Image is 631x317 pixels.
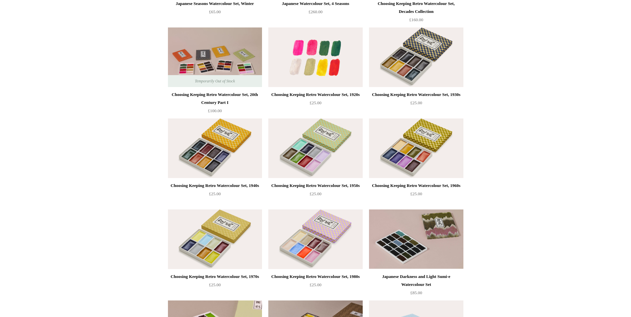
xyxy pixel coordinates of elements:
img: Choosing Keeping Retro Watercolour Set, 20th Century Part I [168,27,262,87]
span: £25.00 [209,282,221,287]
a: Choosing Keeping Retro Watercolour Set, 1940s £25.00 [168,182,262,209]
img: Japanese Darkness and Light Sumi-e Watercolour Set [369,209,463,269]
img: Choosing Keeping Retro Watercolour Set, 1940s [168,118,262,178]
a: Choosing Keeping Retro Watercolour Set, 1930s £25.00 [369,91,463,118]
span: £65.00 [209,9,221,14]
a: Choosing Keeping Retro Watercolour Set, 1950s £25.00 [268,182,362,209]
img: Choosing Keeping Retro Watercolour Set, 1970s [168,209,262,269]
a: Choosing Keeping Retro Watercolour Set, 1960s Choosing Keeping Retro Watercolour Set, 1960s [369,118,463,178]
span: £25.00 [310,282,322,287]
span: £100.00 [208,108,222,113]
img: Choosing Keeping Retro Watercolour Set, 1930s [369,27,463,87]
a: Japanese Darkness and Light Sumi-e Watercolour Set £85.00 [369,273,463,300]
div: Choosing Keeping Retro Watercolour Set, 1920s [270,91,361,99]
div: Choosing Keeping Retro Watercolour Set, 1950s [270,182,361,190]
span: Temporarily Out of Stock [188,75,241,87]
img: Choosing Keeping Retro Watercolour Set, 1960s [369,118,463,178]
span: £160.00 [409,17,423,22]
div: Choosing Keeping Retro Watercolour Set, 1960s [371,182,461,190]
img: Choosing Keeping Retro Watercolour Set, 1980s [268,209,362,269]
span: £85.00 [410,290,422,295]
div: Japanese Darkness and Light Sumi-e Watercolour Set [371,273,461,289]
div: Choosing Keeping Retro Watercolour Set, 1930s [371,91,461,99]
a: Choosing Keeping Retro Watercolour Set, 1960s £25.00 [369,182,463,209]
span: £25.00 [410,100,422,105]
a: Choosing Keeping Retro Watercolour Set, 1920s Choosing Keeping Retro Watercolour Set, 1920s [268,27,362,87]
div: Choosing Keeping Retro Watercolour Set, 1970s [170,273,260,281]
a: Choosing Keeping Retro Watercolour Set, 1920s £25.00 [268,91,362,118]
span: £25.00 [310,100,322,105]
span: £260.00 [308,9,322,14]
a: Japanese Darkness and Light Sumi-e Watercolour Set Japanese Darkness and Light Sumi-e Watercolour... [369,209,463,269]
a: Choosing Keeping Retro Watercolour Set, 1980s Choosing Keeping Retro Watercolour Set, 1980s [268,209,362,269]
a: Choosing Keeping Retro Watercolour Set, 20th Century Part I £100.00 [168,91,262,118]
span: £25.00 [410,191,422,196]
span: £25.00 [310,191,322,196]
img: Choosing Keeping Retro Watercolour Set, 1950s [268,118,362,178]
div: Choosing Keeping Retro Watercolour Set, 20th Century Part I [170,91,260,107]
a: Choosing Keeping Retro Watercolour Set, 1970s £25.00 [168,273,262,300]
img: Choosing Keeping Retro Watercolour Set, 1920s [268,27,362,87]
a: Choosing Keeping Retro Watercolour Set, 1930s Choosing Keeping Retro Watercolour Set, 1930s [369,27,463,87]
a: Choosing Keeping Retro Watercolour Set, 1940s Choosing Keeping Retro Watercolour Set, 1940s [168,118,262,178]
a: Choosing Keeping Retro Watercolour Set, 1950s Choosing Keeping Retro Watercolour Set, 1950s [268,118,362,178]
a: Choosing Keeping Retro Watercolour Set, 20th Century Part I Choosing Keeping Retro Watercolour Se... [168,27,262,87]
div: Choosing Keeping Retro Watercolour Set, 1980s [270,273,361,281]
span: £25.00 [209,191,221,196]
a: Choosing Keeping Retro Watercolour Set, 1970s Choosing Keeping Retro Watercolour Set, 1970s [168,209,262,269]
div: Choosing Keeping Retro Watercolour Set, 1940s [170,182,260,190]
a: Choosing Keeping Retro Watercolour Set, 1980s £25.00 [268,273,362,300]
